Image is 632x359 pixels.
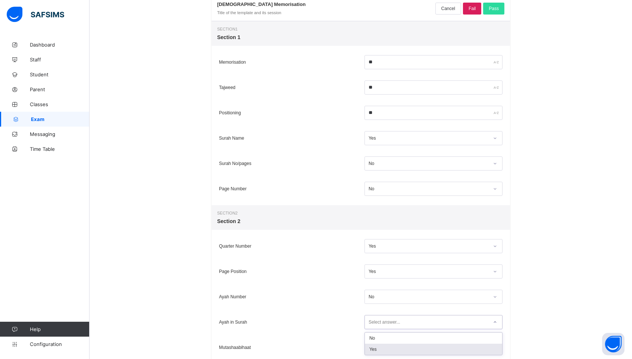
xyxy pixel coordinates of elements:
span: Fail [469,6,476,11]
button: Open asap [602,333,625,355]
div: No [369,294,489,299]
div: Select answer... [369,315,400,329]
span: Classes [30,101,90,107]
span: Title of the template and its session [217,10,281,15]
span: Page Number [219,186,247,191]
span: Student [30,72,90,77]
span: Exam [31,116,90,122]
span: Messaging [30,131,90,137]
span: Surah Name [219,136,244,141]
span: Pass [489,6,499,11]
span: Section 2 [217,211,504,215]
span: Parent [30,86,90,92]
span: Section 2 [217,218,504,224]
span: Surah No/pages [219,161,251,166]
span: Mutashaabihaat [219,345,251,350]
span: Positioning [219,110,241,115]
div: No [365,333,502,344]
div: Yes [369,136,489,141]
span: Help [30,326,89,332]
span: Page Position [219,269,247,274]
span: Memorisation [219,60,246,65]
div: Yes [365,344,502,355]
span: Section 1 [217,27,504,31]
span: Cancel [441,6,455,11]
span: Section 1 [217,34,504,40]
span: Quarter Number [219,244,251,249]
span: [DEMOGRAPHIC_DATA] Memorisation [217,1,306,7]
div: Yes [369,244,489,249]
img: safsims [7,7,64,22]
span: Configuration [30,341,89,347]
div: No [369,161,489,166]
div: No [369,186,489,191]
span: Staff [30,57,90,63]
span: Ayah Number [219,294,246,299]
div: Yes [369,269,489,274]
span: Ayah in Surah [219,320,247,325]
span: Tajweed [219,85,235,90]
span: Dashboard [30,42,90,48]
span: Time Table [30,146,90,152]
